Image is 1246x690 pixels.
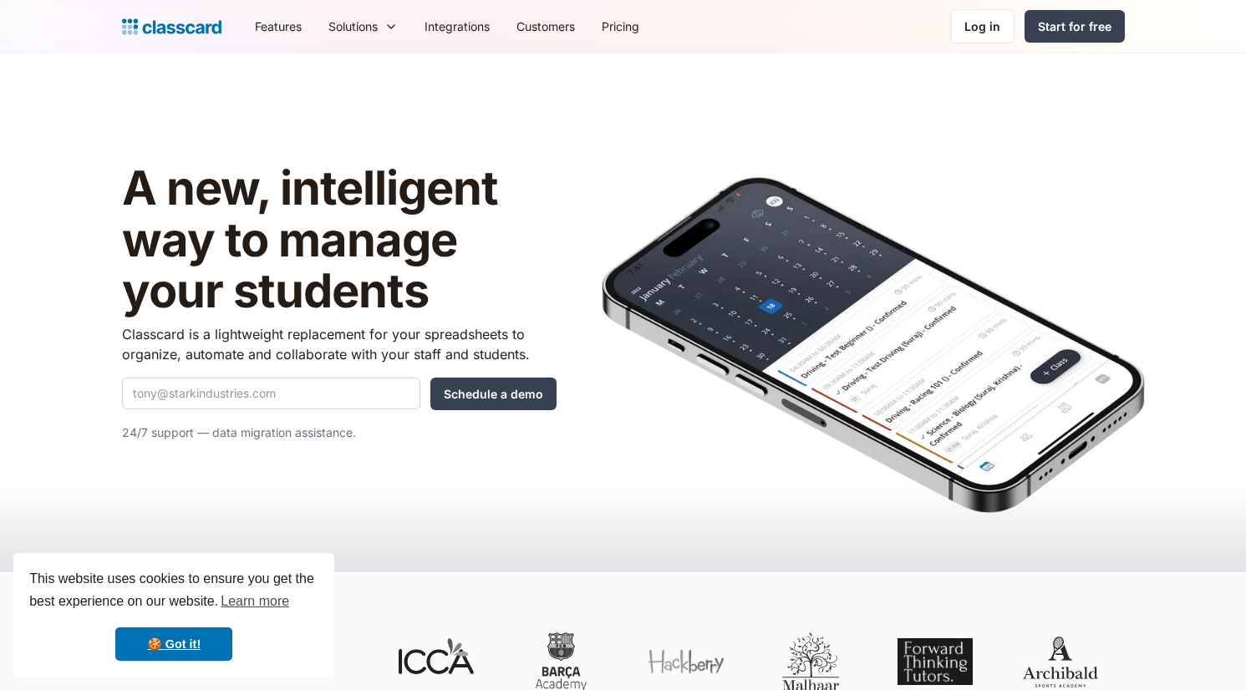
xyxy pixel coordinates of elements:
[122,324,557,364] p: Classcard is a lightweight replacement for your spreadsheets to organize, automate and collaborat...
[430,378,557,410] input: Schedule a demo
[122,378,420,409] input: tony@starkindustries.com
[503,8,588,45] a: Customers
[29,569,318,614] span: This website uses cookies to ensure you get the best experience on our website.
[13,553,334,677] div: cookieconsent
[328,18,378,35] div: Solutions
[411,8,503,45] a: Integrations
[122,423,557,443] p: 24/7 support — data migration assistance.
[1025,10,1125,43] a: Start for free
[950,9,1015,43] a: Log in
[115,627,232,661] a: dismiss cookie message
[122,378,557,410] form: Quick Demo Form
[122,15,221,38] a: home
[242,8,315,45] a: Features
[964,18,1000,35] div: Log in
[588,8,653,45] a: Pricing
[122,163,557,317] h1: A new, intelligent way to manage your students
[1038,18,1111,35] div: Start for free
[315,8,411,45] div: Solutions
[218,589,292,614] a: learn more about cookies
